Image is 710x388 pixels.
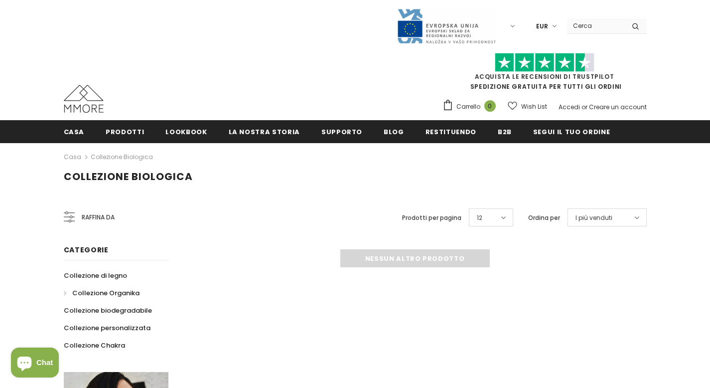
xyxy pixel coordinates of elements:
a: Collezione biodegradabile [64,302,152,319]
span: Collezione Chakra [64,341,125,350]
span: Segui il tuo ordine [533,127,610,137]
span: or [581,103,587,111]
img: Fidati di Pilot Stars [495,53,594,72]
span: Collezione di legno [64,271,127,280]
a: B2B [498,120,512,143]
a: Collezione biologica [91,153,153,161]
a: Wish List [508,98,547,115]
span: SPEDIZIONE GRATUITA PER TUTTI GLI ORDINI [442,57,647,91]
a: Collezione personalizzata [64,319,150,337]
img: Javni Razpis [397,8,496,44]
a: Collezione Chakra [64,337,125,354]
a: Segui il tuo ordine [533,120,610,143]
span: Wish List [521,102,547,112]
a: Lookbook [165,120,207,143]
img: Casi MMORE [64,85,104,113]
a: Collezione di legno [64,267,127,284]
input: Search Site [567,18,624,33]
span: Collezione biodegradabile [64,306,152,315]
a: Prodotti [106,120,144,143]
a: Blog [384,120,404,143]
span: 0 [484,100,496,112]
a: Restituendo [426,120,476,143]
a: Javni Razpis [397,21,496,30]
span: I più venduti [575,213,612,223]
span: supporto [321,127,362,137]
a: Collezione Organika [64,284,140,302]
span: 12 [477,213,482,223]
span: Collezione Organika [72,288,140,298]
inbox-online-store-chat: Shopify online store chat [8,348,62,380]
a: Creare un account [589,103,647,111]
span: La nostra storia [229,127,300,137]
a: supporto [321,120,362,143]
label: Ordina per [528,213,560,223]
span: Collezione biologica [64,170,193,184]
span: B2B [498,127,512,137]
span: Raffina da [82,212,115,223]
label: Prodotti per pagina [402,213,461,223]
span: Categorie [64,245,109,255]
span: Lookbook [165,127,207,137]
a: Casa [64,120,85,143]
a: Carrello 0 [442,99,501,114]
span: Carrello [456,102,480,112]
a: La nostra storia [229,120,300,143]
span: EUR [536,21,548,31]
a: Casa [64,151,81,163]
a: Accedi [559,103,580,111]
a: Acquista le recensioni di TrustPilot [475,72,614,81]
span: Restituendo [426,127,476,137]
span: Casa [64,127,85,137]
span: Blog [384,127,404,137]
span: Prodotti [106,127,144,137]
span: Collezione personalizzata [64,323,150,333]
